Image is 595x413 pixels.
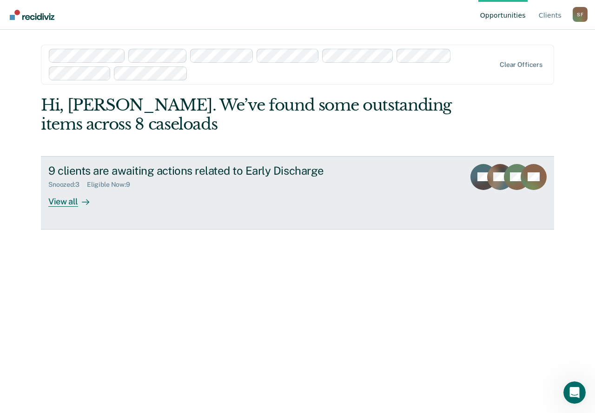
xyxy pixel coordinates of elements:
[48,189,100,207] div: View all
[573,7,588,22] button: Profile dropdown button
[563,381,586,404] iframe: Intercom live chat
[41,96,451,134] div: Hi, [PERSON_NAME]. We’ve found some outstanding items across 8 caseloads
[573,7,588,22] div: S F
[500,61,542,69] div: Clear officers
[10,10,54,20] img: Recidiviz
[48,164,375,177] div: 9 clients are awaiting actions related to Early Discharge
[41,156,554,229] a: 9 clients are awaiting actions related to Early DischargeSnoozed:3Eligible Now:9View all
[48,181,87,189] div: Snoozed : 3
[87,181,138,189] div: Eligible Now : 9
